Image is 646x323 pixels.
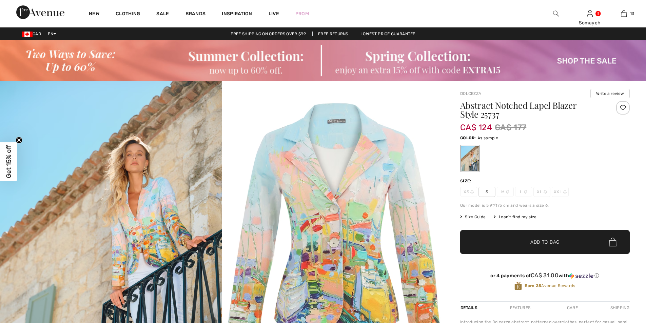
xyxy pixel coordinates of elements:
[514,281,522,290] img: Avenue Rewards
[16,5,64,19] img: 1ère Avenue
[5,145,13,178] span: Get 15% off
[495,121,526,134] span: CA$ 177
[621,9,627,18] img: My Bag
[478,187,495,197] span: S
[460,187,477,197] span: XS
[460,302,479,314] div: Details
[587,10,593,17] a: Sign In
[89,11,99,18] a: New
[630,11,634,17] span: 13
[561,302,584,314] div: Care
[460,272,630,279] div: or 4 payments of with
[609,238,616,246] img: Bag.svg
[525,283,575,289] span: Avenue Rewards
[609,302,630,314] div: Shipping
[225,32,311,36] a: Free shipping on orders over $99
[531,272,559,279] span: CA$ 31.00
[504,302,536,314] div: Features
[515,187,532,197] span: L
[524,190,527,194] img: ring-m.svg
[156,11,169,18] a: Sale
[48,32,56,36] span: EN
[553,9,559,18] img: search the website
[460,178,473,184] div: Size:
[544,190,547,194] img: ring-m.svg
[607,9,640,18] a: 13
[355,32,421,36] a: Lowest Price Guarantee
[525,283,541,288] strong: Earn 25
[460,202,630,208] div: Our model is 5'9"/175 cm and wears a size 6.
[460,272,630,281] div: or 4 payments ofCA$ 31.00withSezzle Click to learn more about Sezzle
[573,19,606,26] div: Somayeh
[295,10,309,17] a: Prom
[552,187,569,197] span: XXL
[506,190,509,194] img: ring-m.svg
[460,214,486,220] span: Size Guide
[460,116,492,132] span: CA$ 124
[222,11,252,18] span: Inspiration
[269,10,279,17] a: Live
[470,190,474,194] img: ring-m.svg
[590,89,630,98] button: Write a review
[185,11,206,18] a: Brands
[530,239,560,246] span: Add to Bag
[312,32,354,36] a: Free Returns
[563,190,567,194] img: ring-m.svg
[22,32,33,37] img: Canadian Dollar
[16,137,22,143] button: Close teaser
[461,146,479,171] div: As sample
[116,11,140,18] a: Clothing
[22,32,44,36] span: CAD
[497,187,514,197] span: M
[477,136,498,140] span: As sample
[460,91,481,96] a: Dolcezza
[533,187,550,197] span: XL
[494,214,536,220] div: I can't find my size
[587,9,593,18] img: My Info
[460,136,476,140] span: Color:
[460,230,630,254] button: Add to Bag
[460,101,602,119] h1: Abstract Notched Lapel Blazer Style 25737
[569,273,593,279] img: Sezzle
[603,272,639,289] iframe: Opens a widget where you can chat to one of our agents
